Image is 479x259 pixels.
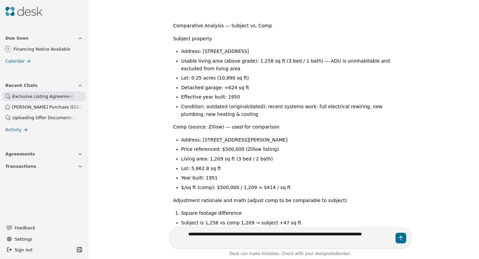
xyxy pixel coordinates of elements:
div: Desk can make mistakes. Check with your broker. [169,250,411,259]
a: Exclusive Listing Agreement Request [2,92,85,101]
button: Transactions [1,160,87,172]
div: Uploading Offer Documents for Review [12,114,76,121]
a: 6Financing Notice Available [1,44,85,54]
p: Comparative Analysis — Subject vs. Comp [173,22,406,30]
p: Subject property [173,35,406,43]
li: Price referenced: $500,000 (Zillow listing) [181,145,406,153]
textarea: Write your prompt here [169,227,411,248]
span: Feedback [15,224,79,231]
li: Condition: outdated (original/dated); recent systems work: full electrical rewiring, new plumbing... [181,103,406,118]
span: Transactions [5,163,36,170]
a: [PERSON_NAME] Purchase ([GEOGRAPHIC_DATA]) [2,102,85,112]
li: Subject is 1,256 vs comp 1,209 → subject +47 sq ft [181,219,406,227]
button: Recent Chats [1,79,87,92]
li: Address: [STREET_ADDRESS][PERSON_NAME] [181,136,406,144]
span: Recent Chats [5,82,38,89]
a: Calendar [1,56,87,66]
p: Comp (source: Zillow) — used for comparison [173,123,406,131]
span: Due Soon [5,35,29,42]
button: Sign out [4,244,75,255]
button: Feedback [3,222,83,234]
div: Exclusive Listing Agreement Request [12,93,76,100]
a: Activity [1,125,87,134]
li: Effective year built: 1950 [181,93,406,101]
a: Uploading Offer Documents for Review [2,113,85,122]
img: Desk [5,7,43,16]
span: Settings [15,236,32,243]
button: Send message [396,233,406,243]
li: $/sq ft (comp): $500,000 / 1,209 ≈ $414 / sq ft [181,184,406,191]
span: Calendar [5,58,25,65]
button: Due Soon [1,32,87,44]
p: Adjustment rationale and math (adjust comp to be comparable to subject) [173,197,406,204]
span: Agreements [5,150,35,157]
li: Living area: 1,209 sq ft (3 bed / 2 bath) [181,155,406,163]
li: Detached garage: ≈624 sq ft [181,84,406,92]
li: Address: [STREET_ADDRESS] [181,48,406,55]
li: Square footage difference [181,209,406,217]
button: Settings [4,234,84,244]
li: Usable living area (above grade): 1,256 sq ft (3 bed / 1 bath) — ADU is uninhabitable and exclude... [181,57,406,72]
span: designated [315,251,337,256]
span: Sign out [15,246,33,253]
span: Activity [5,126,22,133]
span: [PERSON_NAME] Purchase ([GEOGRAPHIC_DATA]) [12,104,82,111]
li: Lot: 5,662.8 sq ft [181,165,406,172]
li: Year built: 1951 [181,174,406,182]
div: 6 [7,47,9,52]
button: Agreements [1,148,87,160]
div: Financing Notice Available [14,46,82,53]
li: Lot: 0.25 acres (10,890 sq ft) [181,74,406,82]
